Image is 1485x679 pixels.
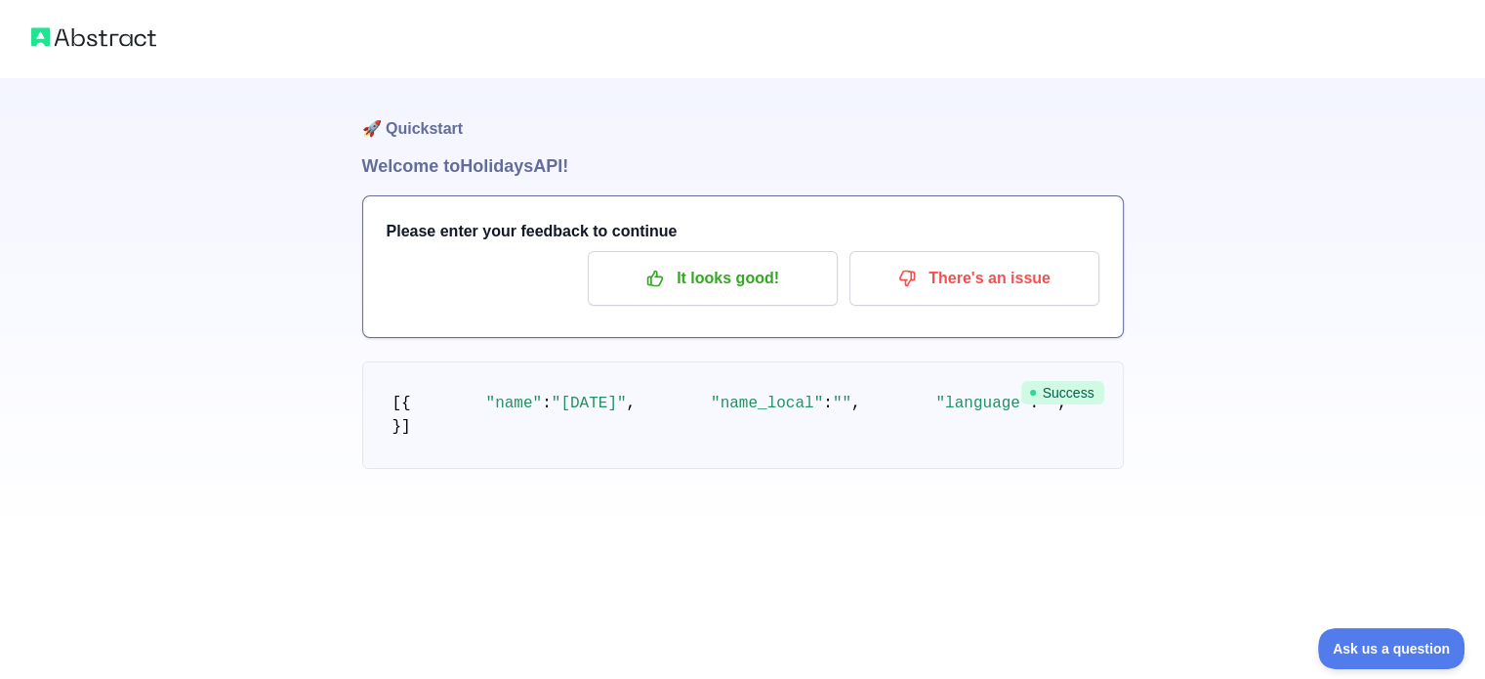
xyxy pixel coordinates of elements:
span: Success [1021,381,1104,404]
span: : [542,395,552,412]
img: Abstract logo [31,23,156,51]
span: "name_local" [711,395,823,412]
button: There's an issue [849,251,1099,306]
iframe: Toggle Customer Support [1318,628,1465,669]
span: "language" [935,395,1029,412]
h1: Welcome to Holidays API! [362,152,1124,180]
h3: Please enter your feedback to continue [387,220,1099,243]
button: It looks good! [588,251,838,306]
span: "" [833,395,851,412]
span: "name" [486,395,543,412]
p: It looks good! [602,262,823,295]
span: "[DATE]" [552,395,627,412]
span: , [851,395,861,412]
span: [ [392,395,402,412]
p: There's an issue [864,262,1085,295]
span: , [627,395,637,412]
span: : [823,395,833,412]
h1: 🚀 Quickstart [362,78,1124,152]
